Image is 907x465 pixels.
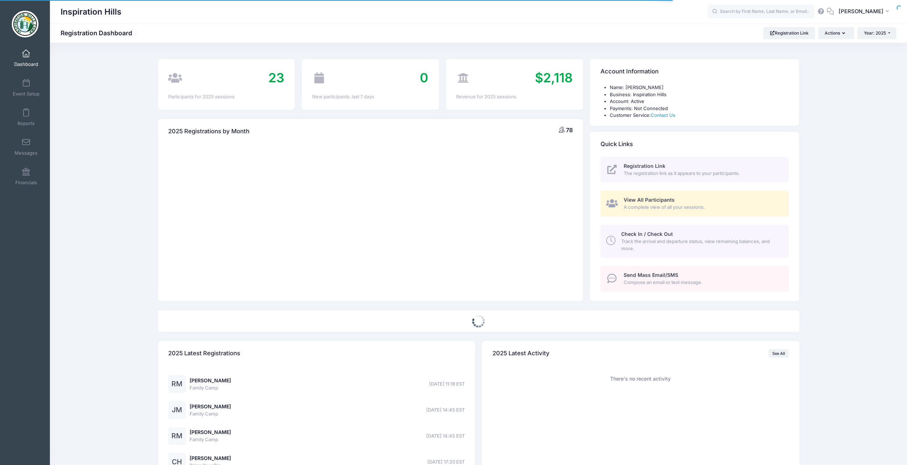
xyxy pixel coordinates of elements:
[168,407,186,413] a: JM
[566,126,573,134] span: 78
[17,120,35,126] span: Reports
[834,4,896,20] button: [PERSON_NAME]
[535,70,573,86] span: $2,118
[13,91,40,97] span: Event Setup
[601,191,789,217] a: View All Participants A complete view of all your sessions.
[61,29,138,37] h1: Registration Dashboard
[610,84,789,91] li: Name: [PERSON_NAME]
[312,93,428,100] div: New participants: last 7 days
[168,401,186,419] div: JM
[190,429,231,435] a: [PERSON_NAME]
[624,279,781,286] span: Compose an email or text message.
[624,163,665,169] span: Registration Link
[168,93,284,100] div: Participants for 2025 sessions
[15,150,37,156] span: Messages
[456,93,572,100] div: Revenue for 2025 sessions
[168,433,186,439] a: RM
[420,70,428,86] span: 0
[268,70,284,86] span: 23
[857,27,896,39] button: Year: 2025
[493,375,789,383] div: There's no recent activity
[708,5,815,19] input: Search by First Name, Last Name, or Email...
[190,384,231,392] span: Family Camp
[610,105,789,112] li: Payments: Not Connected
[610,91,789,98] li: Business: Inspiration Hills
[168,427,186,445] div: RM
[14,61,38,67] span: Dashboard
[9,134,43,159] a: Messages
[429,381,465,388] span: [DATE] 11:19 EST
[864,30,886,36] span: Year: 2025
[601,157,789,183] a: Registration Link The registration link as it appears to your participants.
[168,375,186,393] div: RM
[763,27,815,39] a: Registration Link
[818,27,854,39] button: Actions
[601,225,789,258] a: Check In / Check Out Track the arrival and departure status, view remaining balances, and more.
[190,436,231,443] span: Family Camp
[9,105,43,130] a: Reports
[601,62,659,82] h4: Account Information
[168,343,240,364] h4: 2025 Latest Registrations
[624,170,781,177] span: The registration link as it appears to your participants.
[12,11,38,37] img: Inspiration Hills
[624,197,675,203] span: View All Participants
[190,410,231,418] span: Family Camp
[624,272,678,278] span: Send Mass Email/SMS
[624,204,781,211] span: A complete view of all your sessions.
[9,75,43,100] a: Event Setup
[621,231,673,237] span: Check In / Check Out
[9,164,43,189] a: Financials
[168,381,186,387] a: RM
[168,121,249,141] h4: 2025 Registrations by Month
[601,266,789,292] a: Send Mass Email/SMS Compose an email or text message.
[426,407,465,414] span: [DATE] 14:45 EST
[839,7,883,15] span: [PERSON_NAME]
[15,180,37,186] span: Financials
[190,455,231,461] a: [PERSON_NAME]
[493,343,550,364] h4: 2025 Latest Activity
[190,377,231,383] a: [PERSON_NAME]
[651,112,675,118] a: Contact Us
[9,46,43,71] a: Dashboard
[610,98,789,105] li: Account: Active
[610,112,789,119] li: Customer Service:
[61,4,122,20] h1: Inspiration Hills
[768,349,789,358] a: See All
[601,134,633,154] h4: Quick Links
[190,403,231,409] a: [PERSON_NAME]
[621,238,780,252] span: Track the arrival and departure status, view remaining balances, and more.
[426,433,465,440] span: [DATE] 14:45 EST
